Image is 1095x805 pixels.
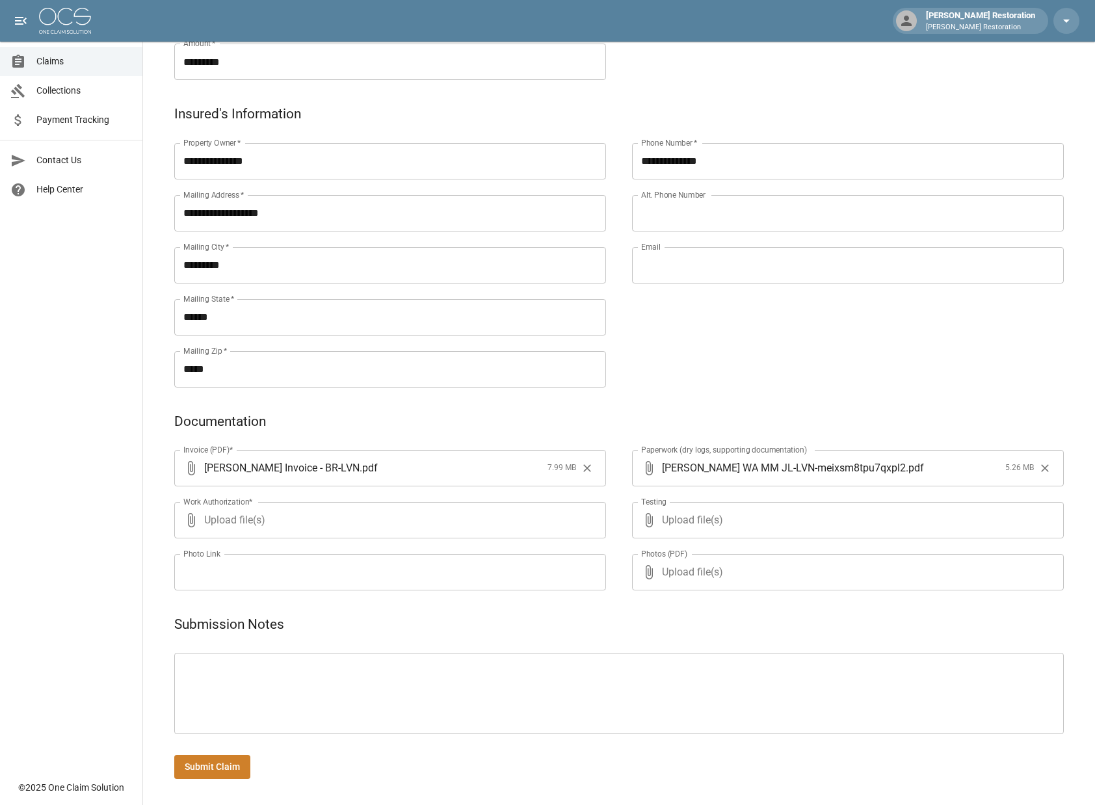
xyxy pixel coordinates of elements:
[1035,458,1055,478] button: Clear
[39,8,91,34] img: ocs-logo-white-transparent.png
[204,502,571,538] span: Upload file(s)
[1005,462,1034,475] span: 5.26 MB
[641,189,706,200] label: Alt. Phone Number
[183,293,234,304] label: Mailing State
[641,496,666,507] label: Testing
[662,460,906,475] span: [PERSON_NAME] WA MM JL-LVN-meixsm8tpu7qxpl2
[360,460,378,475] span: . pdf
[641,137,697,148] label: Phone Number
[36,113,132,127] span: Payment Tracking
[641,241,661,252] label: Email
[36,55,132,68] span: Claims
[174,755,250,779] button: Submit Claim
[36,183,132,196] span: Help Center
[641,444,807,455] label: Paperwork (dry logs, supporting documentation)
[662,502,1029,538] span: Upload file(s)
[641,548,687,559] label: Photos (PDF)
[36,153,132,167] span: Contact Us
[183,137,241,148] label: Property Owner
[183,548,220,559] label: Photo Link
[183,345,228,356] label: Mailing Zip
[547,462,576,475] span: 7.99 MB
[8,8,34,34] button: open drawer
[577,458,597,478] button: Clear
[183,444,233,455] label: Invoice (PDF)*
[906,460,924,475] span: . pdf
[204,460,360,475] span: [PERSON_NAME] Invoice - BR-LVN
[36,84,132,98] span: Collections
[662,554,1029,590] span: Upload file(s)
[921,9,1040,33] div: [PERSON_NAME] Restoration
[183,38,216,49] label: Amount
[183,241,230,252] label: Mailing City
[926,22,1035,33] p: [PERSON_NAME] Restoration
[18,781,124,794] div: © 2025 One Claim Solution
[183,189,244,200] label: Mailing Address
[183,496,253,507] label: Work Authorization*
